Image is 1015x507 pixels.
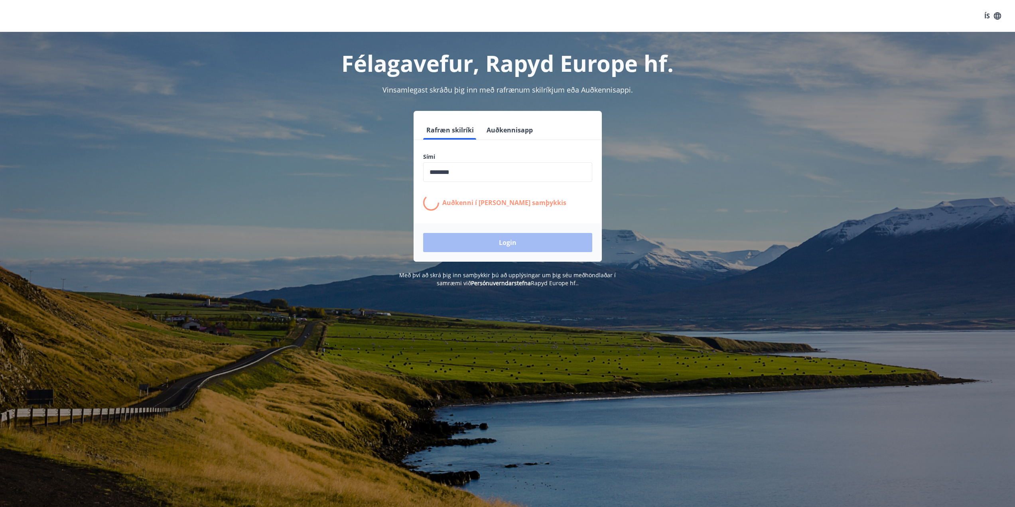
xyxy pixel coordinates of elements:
[423,153,592,161] label: Sími
[483,120,536,140] button: Auðkennisapp
[980,9,1005,23] button: ÍS
[442,198,566,207] p: Auðkenni í [PERSON_NAME] samþykkis
[471,279,531,287] a: Persónuverndarstefna
[423,120,477,140] button: Rafræn skilríki
[230,48,785,78] h1: Félagavefur, Rapyd Europe hf.
[382,85,633,95] span: Vinsamlegast skráðu þig inn með rafrænum skilríkjum eða Auðkennisappi.
[399,271,616,287] span: Með því að skrá þig inn samþykkir þú að upplýsingar um þig séu meðhöndlaðar í samræmi við Rapyd E...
